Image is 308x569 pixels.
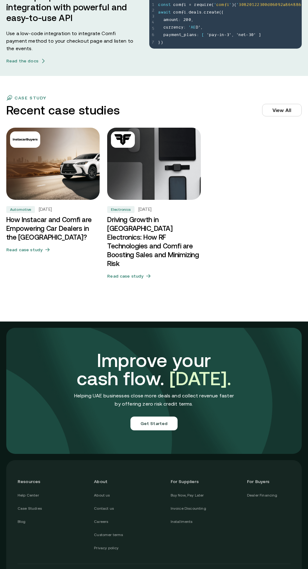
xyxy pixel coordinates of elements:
img: comfi [6,328,302,454]
span: o [161,2,163,9]
h5: Read case study [107,273,143,279]
span: e [241,32,244,39]
span: , [201,24,203,32]
span: c [204,9,206,17]
span: ' [236,2,239,9]
span: s [194,32,196,39]
span: m [179,9,181,17]
span: a [163,9,166,17]
span: c [216,2,219,9]
span: a [194,9,196,17]
span: 3 [249,32,251,39]
span: e [209,9,212,17]
span: 8 [285,2,288,9]
span: r [194,2,196,9]
span: 7 [152,39,154,47]
span: o [176,2,178,9]
span: 8 [293,2,296,9]
a: Installments [171,518,193,526]
span: : [179,17,181,24]
span: , [191,17,193,24]
button: Read case study [107,271,201,281]
a: Help Center [18,492,39,500]
img: Driving Growth in UAE Electronics: How RF Technologies and Comfi are Boosting Sales and Minimizin... [107,128,201,200]
span: t [214,9,217,17]
span: 6 [152,32,154,39]
span: ) [161,39,163,47]
span: 0 [241,2,244,9]
a: Case Studies [18,505,42,513]
span: ] [259,32,261,39]
img: arrow icons [41,58,46,64]
span: q [199,2,202,9]
img: flag [6,95,13,101]
span: ' [198,24,201,32]
span: n [174,17,176,24]
span: n [192,32,194,39]
span: r [171,24,173,32]
span: ) [232,2,234,9]
header: For Buyers [247,471,290,492]
span: p [163,32,166,39]
span: 2 [183,17,186,24]
a: Buy Now, Pay Later [171,492,204,500]
span: ' [229,32,231,39]
span: a [283,2,285,9]
span: 2 [280,2,283,9]
h5: [DATE] [39,207,52,212]
span: - [224,32,227,39]
span: A [191,24,193,32]
span: : [184,24,186,32]
span: i [184,2,186,9]
span: ' [229,2,231,9]
span: f [301,2,304,9]
header: For Suppliers [171,471,214,492]
span: ( [234,2,236,9]
header: Resources [18,471,61,492]
span: d [267,2,270,9]
h3: Improve your cash flow. [77,351,232,388]
span: 6 [299,2,301,9]
span: } [158,39,160,47]
img: How Instacar and Comfi are Empowering Car Dealers in the UAE? [6,128,100,200]
a: Contact us [94,505,114,513]
a: AutomotiveHow Instacar and Comfi are Empowering Car Dealers in the UAE?Automotive[DATE]How Instac... [6,128,100,284]
span: c [158,2,161,9]
span: 6 [272,2,275,9]
span: n [177,32,179,39]
span: l [196,9,199,17]
span: 9 [278,2,280,9]
span: y [169,32,171,39]
span: ' [189,24,191,32]
span: c [173,2,176,9]
span: a [212,9,214,17]
span: . [201,9,204,17]
span: t [168,2,171,9]
span: f [224,2,227,9]
span: 2 [246,2,249,9]
p: case study [14,95,47,100]
span: y [181,24,184,32]
span: ' [254,32,256,39]
span: d [189,9,191,17]
span: i [219,32,222,39]
span: 5 [152,25,154,33]
span: u [172,17,174,24]
a: Read the docsarrow icons [6,58,46,63]
a: Privacy policy [94,544,118,552]
p: Helping UAE businesses close more deals and collect revenue faster by offering zero risk credit t... [74,391,234,408]
a: About us [94,492,110,500]
h3: Driving Growth in [GEOGRAPHIC_DATA] Electronics: How RF Technologies and Comfi are Boosting Sales... [107,215,201,268]
span: 0 [186,17,188,24]
span: n [176,24,178,32]
span: m [166,17,169,24]
span: { [221,9,223,17]
span: i [227,2,229,9]
a: View All [262,104,302,116]
span: o [169,17,172,24]
span: e [173,24,176,32]
span: ' [214,2,216,9]
span: [ [201,32,204,39]
img: Electronics [113,134,132,145]
span: n [163,2,166,9]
